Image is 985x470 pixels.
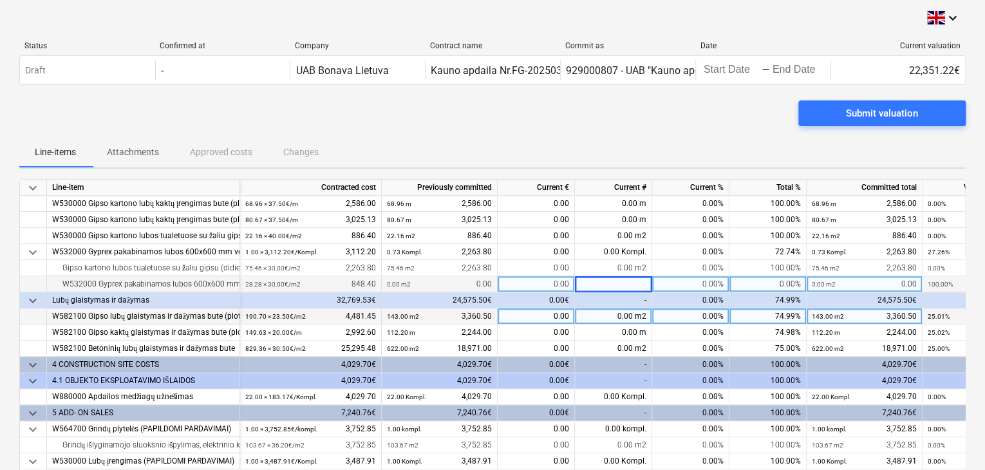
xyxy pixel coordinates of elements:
[928,426,946,433] small: 0.00%
[566,64,720,77] div: 929000807 - UAB "Kauno apdaila"
[160,41,285,50] div: Confirmed at
[575,341,652,357] div: 0.00 m2
[245,281,301,288] small: 28.28 × 30.00€ / m2
[729,437,807,453] div: 100.00%
[729,324,807,341] div: 74.98%
[52,324,234,341] div: W582100 Gipso kaktų glaistymas ir dažymas bute (plotis 0-800 mm)
[729,180,807,196] div: Total %
[387,249,422,256] small: 0.73 Kompl.
[295,64,388,77] div: UAB Bonava Lietuva
[812,276,917,292] div: 0.00
[47,180,240,196] div: Line-item
[812,265,840,272] small: 75.46 m2
[240,180,382,196] div: Contracted cost
[575,437,652,453] div: 0.00 m2
[498,244,575,260] div: 0.00
[652,292,729,308] div: 0.00%
[52,260,234,276] div: Gipso kartono lubos tualetuose su žaliu gipsu (didieji WC)
[812,308,917,324] div: 3,360.50
[498,437,575,453] div: 0.00
[245,228,376,244] div: 886.40
[245,196,376,212] div: 2,586.00
[52,292,234,308] div: Lubų glaistymas ir dažymas
[729,341,807,357] div: 75.00%
[928,442,945,449] small: 0.00%
[387,453,492,469] div: 3,487.91
[652,405,729,421] div: 0.00%
[729,308,807,324] div: 74.99%
[52,453,234,469] div: W530000 Lubų įrengimas (PAPILDOMI PARDAVIMAI)
[812,453,917,469] div: 3,487.91
[812,281,836,288] small: 0.00 m2
[387,276,492,292] div: 0.00
[652,180,729,196] div: Current %
[387,308,492,324] div: 3,360.50
[387,345,419,352] small: 622.00 m2
[575,180,652,196] div: Current #
[729,373,807,389] div: 100.00%
[575,228,652,244] div: 0.00 m2
[498,324,575,341] div: 0.00
[245,437,376,453] div: 3,752.85
[700,41,825,50] div: Date
[729,212,807,228] div: 100.00%
[575,244,652,260] div: 0.00 Kompl.
[245,421,376,437] div: 3,752.85
[652,260,729,276] div: 0.00%
[161,64,164,77] div: -
[812,345,844,352] small: 622.00 m2
[928,313,950,320] small: 25.01%
[770,61,830,79] input: End Date
[652,421,729,437] div: 0.00%
[387,324,492,341] div: 2,244.00
[498,389,575,405] div: 0.00
[240,357,382,373] div: 4,029.70€
[812,313,844,320] small: 143.00 m2
[245,329,302,336] small: 149.63 × 20.00€ / m
[652,437,729,453] div: 0.00%
[25,64,46,77] p: Draft
[25,406,41,421] span: keyboard_arrow_down
[807,357,923,373] div: 4,029.70€
[928,249,950,256] small: 27.26%
[498,308,575,324] div: 0.00
[812,200,836,207] small: 68.96 m
[245,216,298,223] small: 80.67 × 37.50€ / m
[812,196,917,212] div: 2,586.00
[729,421,807,437] div: 100.00%
[240,292,382,308] div: 32,769.53€
[652,373,729,389] div: 0.00%
[701,61,762,79] input: Start Date
[812,389,917,405] div: 4,029.70
[52,437,234,453] div: Grindų išlyginamojo sluoksnio išpylimas, elektrinio kilimėlio paslėpimui
[652,308,729,324] div: 0.00%
[575,212,652,228] div: 0.00 m
[846,105,918,122] div: Submit valuation
[430,41,555,50] div: Contract name
[812,458,847,465] small: 1.00 Kompl.
[387,196,492,212] div: 2,586.00
[812,329,840,336] small: 112.20 m
[245,393,317,400] small: 22.00 × 183.17€ / Kompl.
[812,426,847,433] small: 1.00 kompl.
[729,244,807,260] div: 72.74%
[575,324,652,341] div: 0.00 m
[387,458,422,465] small: 1.00 Kompl.
[25,373,41,389] span: keyboard_arrow_down
[652,389,729,405] div: 0.00%
[928,200,946,207] small: 0.00%
[245,345,306,352] small: 829.36 × 30.50€ / m2
[812,244,917,260] div: 2,263.80
[25,454,41,469] span: keyboard_arrow_down
[52,389,234,405] div: W880000 Apdailos medžiagų užnešimas
[245,308,376,324] div: 4,481.45
[25,293,41,308] span: keyboard_arrow_down
[387,212,492,228] div: 3,025.13
[498,196,575,212] div: 0.00
[52,276,234,292] div: W532000 Gyprex pakabinamos lubos 600x600 mm vonios kambariuose / tualetuose (atsparios drėgmei)
[24,41,149,50] div: Status
[240,373,382,389] div: 4,029.70€
[498,357,575,373] div: 0.00€
[498,276,575,292] div: 0.00
[498,180,575,196] div: Current €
